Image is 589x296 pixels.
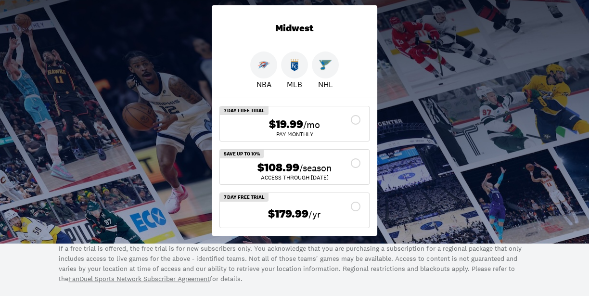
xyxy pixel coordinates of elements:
[319,59,332,71] img: Blues
[268,207,308,221] span: $179.99
[220,106,269,115] div: 7 Day Free Trial
[269,117,303,131] span: $19.99
[212,5,377,51] div: Midwest
[299,161,332,175] span: /season
[228,131,361,137] div: Pay Monthly
[256,78,271,90] p: NBA
[228,175,361,180] div: ACCESS THROUGH [DATE]
[257,59,270,71] img: Thunder
[59,244,530,284] p: If a free trial is offered, the free trial is for new subscribers only. You acknowledge that you ...
[318,78,333,90] p: NHL
[257,161,299,175] span: $108.99
[220,150,264,158] div: Save Up To 10%
[288,59,301,71] img: Royals
[303,118,320,131] span: /mo
[68,274,210,283] a: FanDuel Sports Network Subscriber Agreement
[220,193,269,202] div: 7 Day Free Trial
[287,78,302,90] p: MLB
[308,207,321,221] span: /yr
